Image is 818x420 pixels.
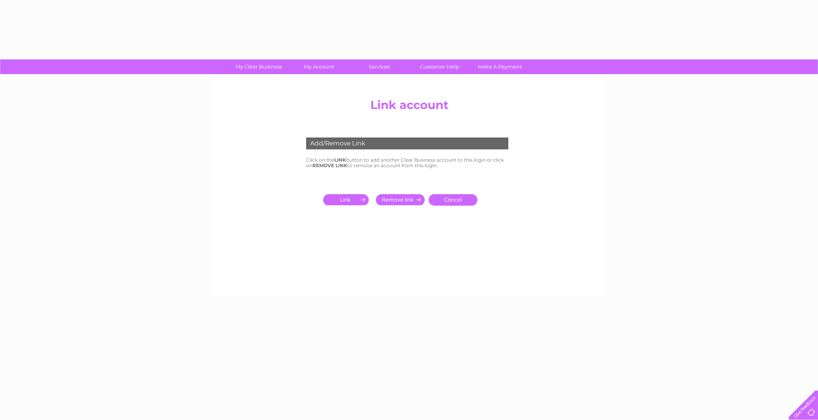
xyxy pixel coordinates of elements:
[429,194,477,206] a: Cancel
[286,59,352,74] a: My Account
[323,194,372,205] input: Submit
[347,59,412,74] a: Services
[304,155,514,170] td: Click on the button to add another Clear Business account to this login or click on to remove an ...
[407,59,472,74] a: Customer Help
[467,59,533,74] a: Make A Payment
[306,137,508,149] div: Add/Remove Link
[334,157,346,163] b: LINK
[312,162,347,168] b: REMOVE LINK
[376,194,425,205] input: Submit
[226,59,291,74] a: My Clear Business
